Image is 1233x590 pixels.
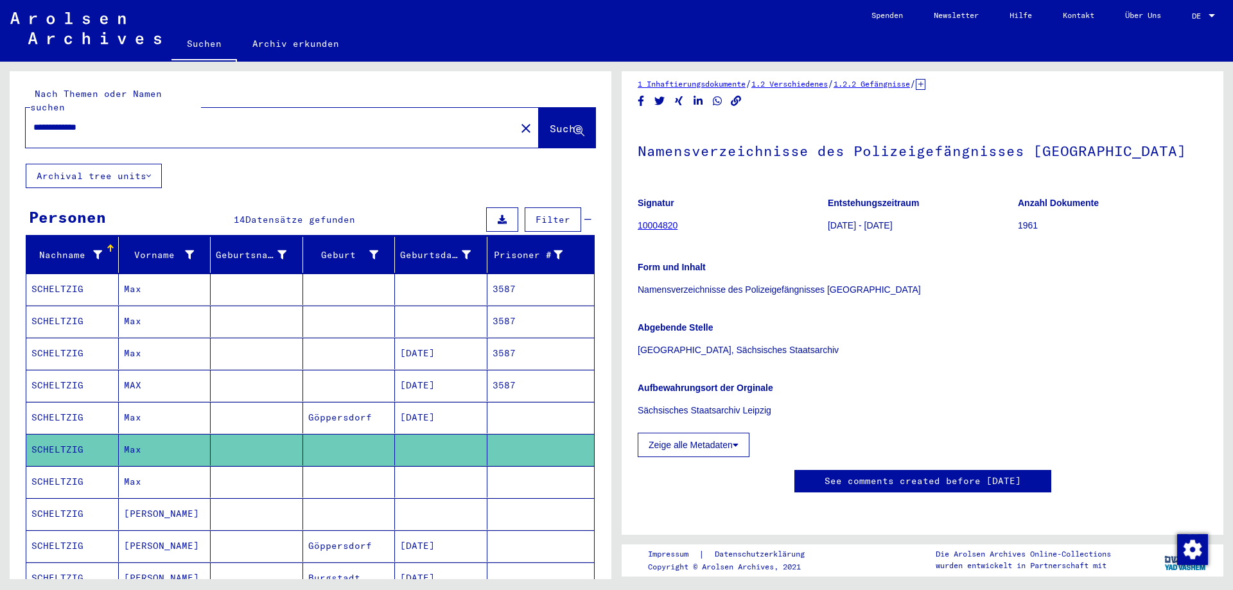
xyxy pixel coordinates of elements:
b: Aufbewahrungsort der Orginale [638,383,773,393]
mat-cell: SCHELTZIG [26,530,119,562]
mat-header-cell: Geburt‏ [303,237,396,273]
img: Zustimmung ändern [1177,534,1208,565]
mat-cell: SCHELTZIG [26,306,119,337]
mat-cell: SCHELTZIG [26,273,119,305]
button: Share on Xing [672,93,686,109]
mat-cell: [DATE] [395,370,487,401]
b: Abgebende Stelle [638,322,713,333]
mat-cell: 3587 [487,338,595,369]
p: 1961 [1018,219,1207,232]
div: Geburtsdatum [400,245,487,265]
mat-cell: Max [119,402,211,433]
button: Share on Twitter [653,93,667,109]
mat-header-cell: Nachname [26,237,119,273]
span: Suche [550,122,582,135]
button: Suche [539,108,595,148]
div: Geburt‏ [308,245,395,265]
h1: Namensverzeichnisse des Polizeigefängnisses [GEOGRAPHIC_DATA] [638,121,1207,178]
mat-cell: SCHELTZIG [26,498,119,530]
a: 1.2 Verschiedenes [751,79,828,89]
mat-cell: [PERSON_NAME] [119,530,211,562]
mat-header-cell: Geburtsdatum [395,237,487,273]
div: Vorname [124,245,211,265]
p: [GEOGRAPHIC_DATA], Sächsisches Staatsarchiv [638,343,1207,357]
mat-cell: MAX [119,370,211,401]
span: / [746,78,751,89]
p: Sächsisches Staatsarchiv Leipzig [638,404,1207,417]
button: Clear [513,115,539,141]
b: Signatur [638,198,674,208]
a: 1.2.2 Gefängnisse [834,79,910,89]
a: Suchen [171,28,237,62]
span: / [910,78,916,89]
span: DE [1192,12,1206,21]
mat-cell: SCHELTZIG [26,370,119,401]
mat-cell: 3587 [487,370,595,401]
a: See comments created before [DATE] [825,474,1021,488]
span: Datensätze gefunden [245,214,355,225]
mat-label: Nach Themen oder Namen suchen [30,88,162,113]
div: Vorname [124,248,195,262]
span: / [828,78,834,89]
mat-cell: SCHELTZIG [26,338,119,369]
div: Personen [29,205,106,229]
p: Die Arolsen Archives Online-Collections [936,548,1111,560]
mat-cell: Max [119,434,211,465]
mat-cell: [DATE] [395,402,487,433]
div: Geburtsname [216,245,302,265]
mat-cell: SCHELTZIG [26,466,119,498]
div: Prisoner # [493,248,563,262]
mat-cell: [DATE] [395,338,487,369]
mat-cell: Max [119,466,211,498]
b: Entstehungszeitraum [828,198,919,208]
button: Copy link [730,93,743,109]
mat-header-cell: Vorname [119,237,211,273]
button: Share on WhatsApp [711,93,724,109]
mat-cell: SCHELTZIG [26,434,119,465]
button: Filter [525,207,581,232]
a: 10004820 [638,220,678,230]
mat-cell: Max [119,338,211,369]
div: Nachname [31,248,102,262]
p: Copyright © Arolsen Archives, 2021 [648,561,820,573]
p: [DATE] - [DATE] [828,219,1017,232]
div: Geburtsdatum [400,248,471,262]
mat-cell: Max [119,273,211,305]
div: Nachname [31,245,118,265]
button: Archival tree units [26,164,162,188]
div: Zustimmung ändern [1176,534,1207,564]
p: wurden entwickelt in Partnerschaft mit [936,560,1111,571]
mat-icon: close [518,121,534,136]
button: Share on LinkedIn [692,93,705,109]
a: Archiv erkunden [237,28,354,59]
div: Geburtsname [216,248,286,262]
b: Form und Inhalt [638,262,706,272]
mat-cell: Göppersdorf [303,530,396,562]
p: Namensverzeichnisse des Polizeigefängnisses [GEOGRAPHIC_DATA] [638,283,1207,297]
span: 14 [234,214,245,225]
mat-cell: Göppersdorf [303,402,396,433]
button: Zeige alle Metadaten [638,433,749,457]
mat-cell: 3587 [487,273,595,305]
img: yv_logo.png [1162,544,1210,576]
mat-cell: 3587 [487,306,595,337]
mat-cell: [DATE] [395,530,487,562]
div: | [648,548,820,561]
mat-cell: Max [119,306,211,337]
a: Impressum [648,548,699,561]
mat-header-cell: Prisoner # [487,237,595,273]
a: 1 Inhaftierungsdokumente [638,79,746,89]
b: Anzahl Dokumente [1018,198,1099,208]
mat-header-cell: Geburtsname [211,237,303,273]
button: Share on Facebook [634,93,648,109]
a: Datenschutzerklärung [704,548,820,561]
span: Filter [536,214,570,225]
div: Prisoner # [493,245,579,265]
mat-cell: [PERSON_NAME] [119,498,211,530]
div: Geburt‏ [308,248,379,262]
img: Arolsen_neg.svg [10,12,161,44]
mat-cell: SCHELTZIG [26,402,119,433]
